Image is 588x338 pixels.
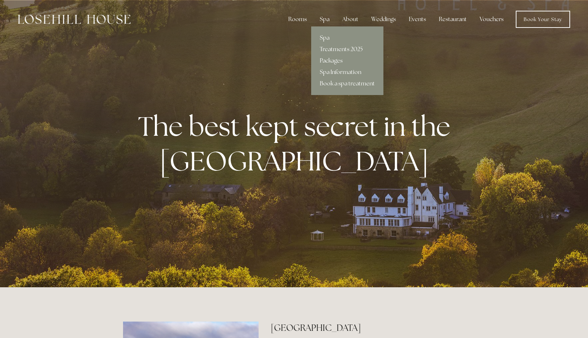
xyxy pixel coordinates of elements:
[311,66,383,78] a: Spa Information
[283,12,313,26] div: Rooms
[311,44,383,55] a: Treatments 2025
[271,322,465,334] h2: [GEOGRAPHIC_DATA]
[138,109,456,179] strong: The best kept secret in the [GEOGRAPHIC_DATA]
[433,12,472,26] div: Restaurant
[403,12,432,26] div: Events
[366,12,402,26] div: Weddings
[311,55,383,66] a: Packages
[18,15,131,24] img: Losehill House
[314,12,335,26] div: Spa
[516,11,570,28] a: Book Your Stay
[474,12,509,26] a: Vouchers
[337,12,364,26] div: About
[311,32,383,44] a: Spa
[311,78,383,89] a: Book a spa treatment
